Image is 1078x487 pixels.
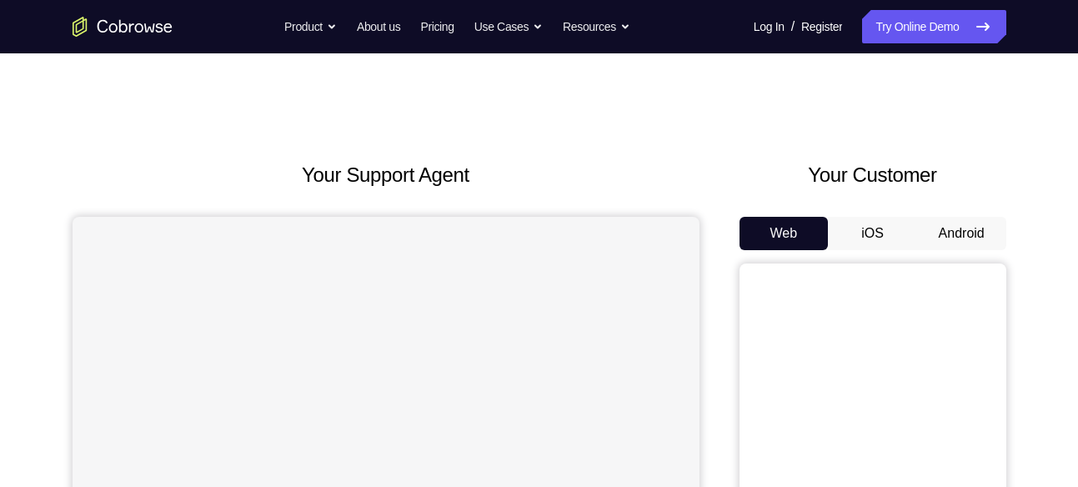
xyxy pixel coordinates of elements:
[801,10,842,43] a: Register
[474,10,543,43] button: Use Cases
[828,217,917,250] button: iOS
[357,10,400,43] a: About us
[754,10,785,43] a: Log In
[563,10,630,43] button: Resources
[73,17,173,37] a: Go to the home page
[420,10,454,43] a: Pricing
[917,217,1006,250] button: Android
[284,10,337,43] button: Product
[740,160,1006,190] h2: Your Customer
[740,217,829,250] button: Web
[862,10,1005,43] a: Try Online Demo
[73,160,699,190] h2: Your Support Agent
[791,17,795,37] span: /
